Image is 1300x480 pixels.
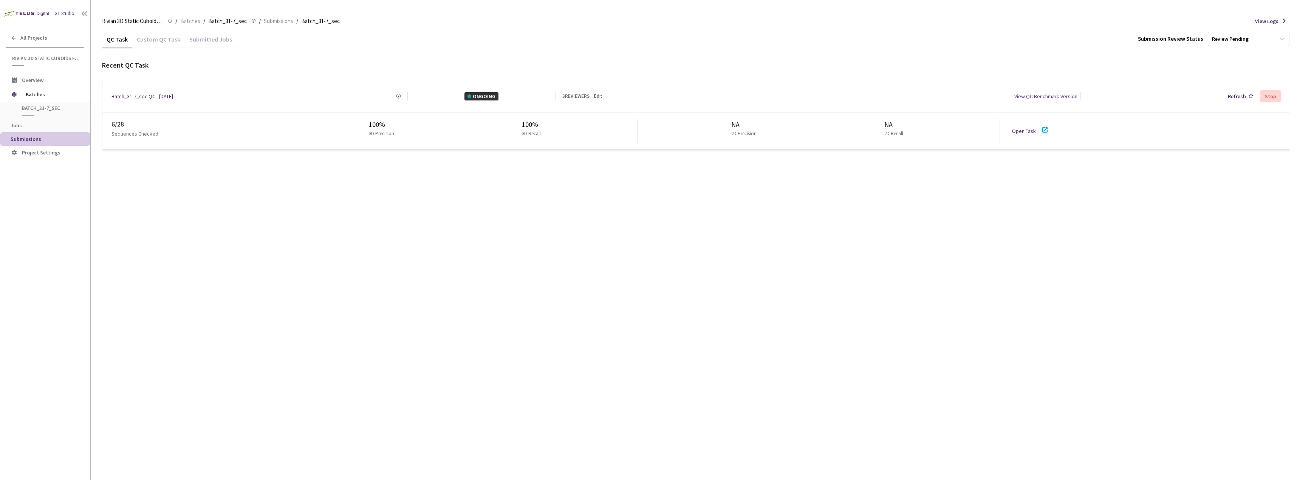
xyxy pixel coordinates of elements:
[731,119,760,130] div: NA
[102,60,1290,71] div: Recent QC Task
[185,35,237,48] div: Submitted Jobs
[111,92,173,100] a: Batch_31-7_sec QC - [DATE]
[111,119,275,130] div: 6 / 28
[22,149,60,156] span: Project Settings
[522,119,544,130] div: 100%
[1265,93,1276,99] div: Stop
[102,35,132,48] div: QC Task
[562,93,590,100] div: 3 REVIEWERS
[884,130,903,137] p: 2D Recall
[22,105,78,111] span: Batch_31-7_sec
[1212,35,1249,43] div: Review Pending
[884,119,906,130] div: NA
[301,17,340,26] span: Batch_31-7_sec
[11,136,41,142] span: Submissions
[1014,92,1077,100] div: View QC Benchmark Version
[594,93,602,100] a: Edit
[132,35,185,48] div: Custom QC Task
[464,92,498,100] div: ONGOING
[180,17,200,26] span: Batches
[264,17,293,26] span: Submissions
[208,17,247,26] span: Batch_31-7_sec
[296,17,298,26] li: /
[731,130,757,137] p: 2D Precision
[111,130,158,138] p: Sequences Checked
[369,130,394,137] p: 3D Precision
[1012,128,1036,134] a: Open Task
[20,35,47,41] span: All Projects
[54,10,74,17] div: GT Studio
[369,119,397,130] div: 100%
[12,55,80,62] span: Rivian 3D Static Cuboids fixed[2024-25]
[203,17,205,26] li: /
[259,17,261,26] li: /
[1255,17,1278,25] span: View Logs
[522,130,541,137] p: 3D Recall
[22,77,43,83] span: Overview
[102,17,163,26] span: Rivian 3D Static Cuboids fixed[2024-25]
[1138,34,1203,43] div: Submission Review Status
[262,17,295,25] a: Submissions
[11,122,22,129] span: Jobs
[175,17,177,26] li: /
[26,87,77,102] span: Batches
[179,17,202,25] a: Batches
[1228,92,1246,100] div: Refresh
